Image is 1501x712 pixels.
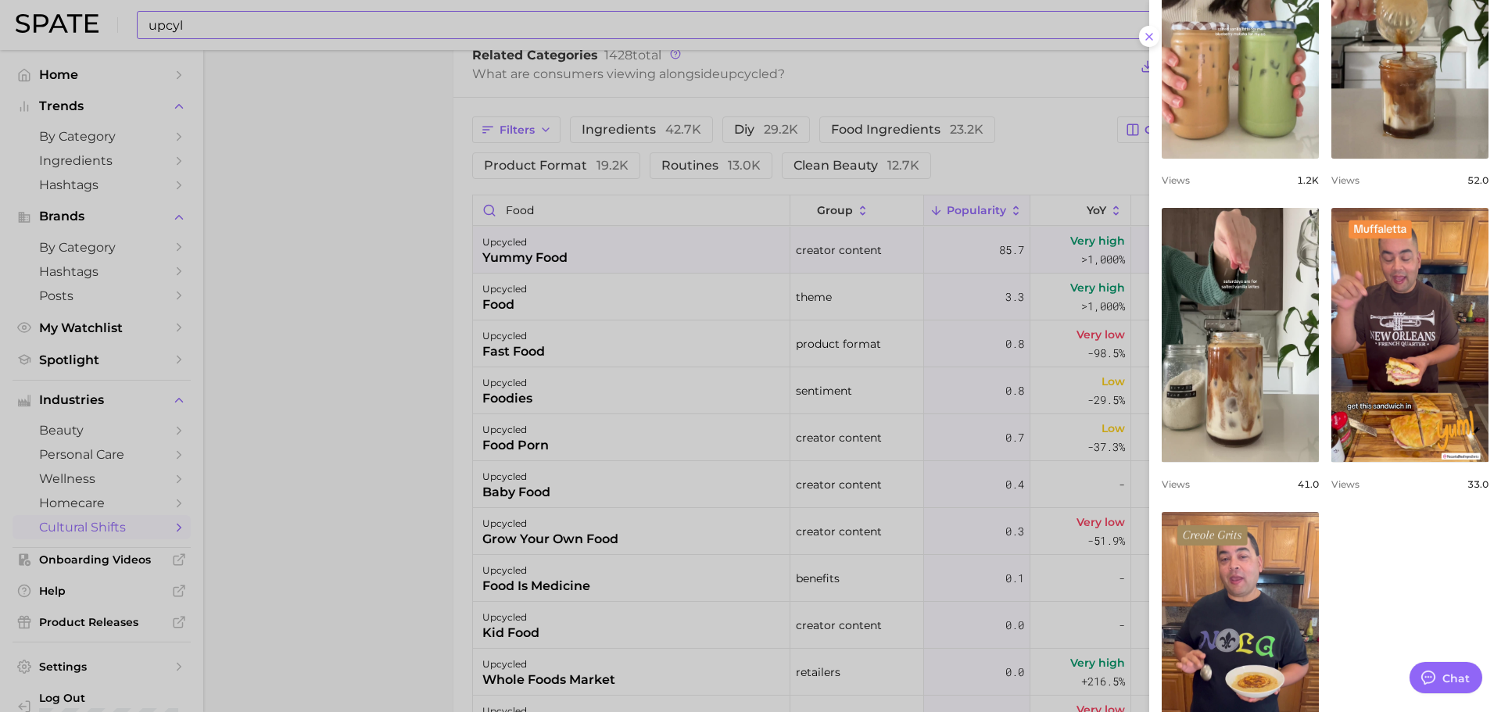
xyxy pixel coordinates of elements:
span: 33.0 [1467,478,1488,490]
span: 1.2k [1297,174,1319,186]
span: Views [1162,174,1190,186]
span: Views [1162,478,1190,490]
span: 52.0 [1467,174,1488,186]
span: 41.0 [1298,478,1319,490]
span: Views [1331,174,1359,186]
span: Views [1331,478,1359,490]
